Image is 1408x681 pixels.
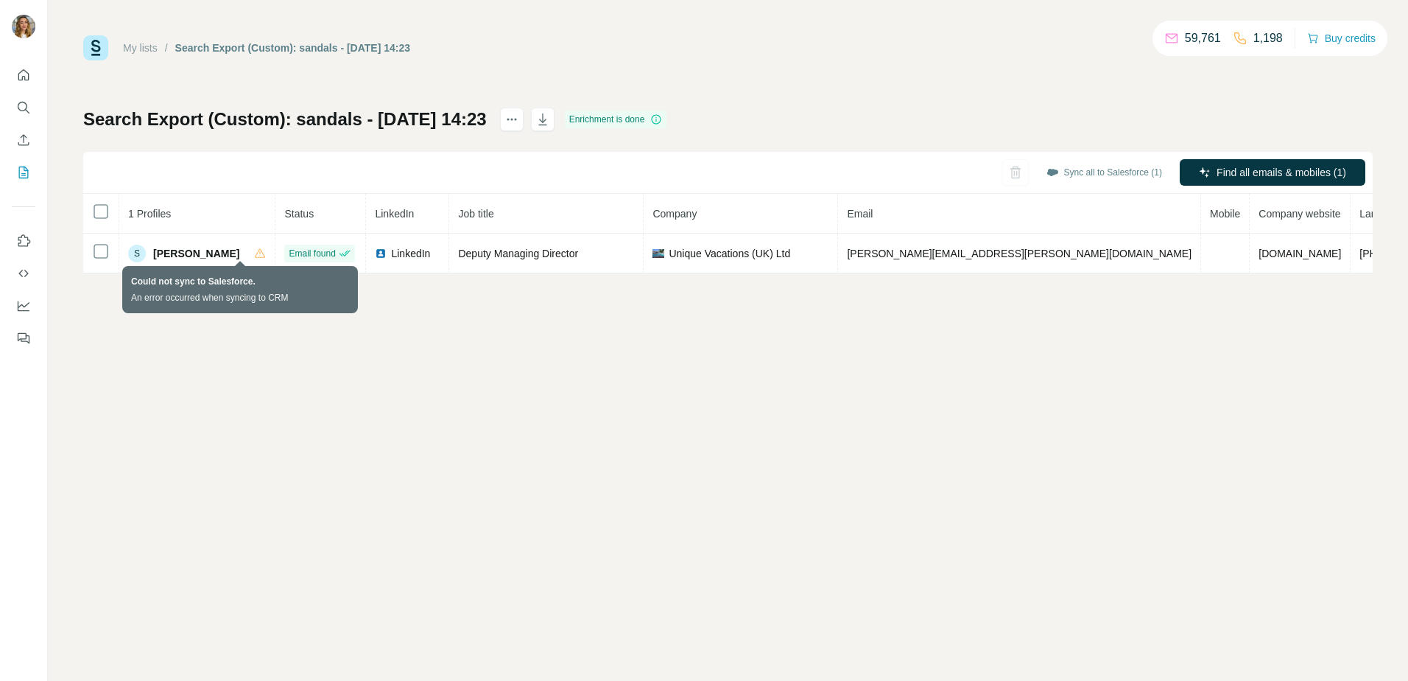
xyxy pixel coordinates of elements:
span: [PERSON_NAME][EMAIL_ADDRESS][PERSON_NAME][DOMAIN_NAME] [847,248,1191,259]
span: [PERSON_NAME] [153,246,239,261]
span: Company [652,208,697,220]
span: Find all emails & mobiles (1) [1217,165,1346,180]
button: Feedback [12,325,35,352]
button: Find all emails & mobiles (1) [1180,159,1365,186]
span: Email found [289,247,335,260]
div: Search Export (Custom): sandals - [DATE] 14:23 [175,41,410,55]
span: Landline [1359,208,1398,220]
div: S [128,245,146,262]
img: Avatar [12,15,35,38]
button: My lists [12,159,35,186]
span: 1 Profiles [128,208,171,220]
p: 1,198 [1253,29,1283,47]
span: Deputy Managing Director [458,248,578,259]
button: Dashboard [12,293,35,319]
img: LinkedIn logo [375,248,387,259]
div: Enrichment is done [565,111,667,128]
span: [DOMAIN_NAME] [1259,248,1341,259]
button: Search [12,94,35,121]
span: Email [847,208,873,220]
button: Sync all to Salesforce (1) [1036,161,1172,184]
button: actions [500,108,524,131]
button: Use Surfe API [12,260,35,287]
button: Buy credits [1307,28,1376,49]
span: LinkedIn [391,246,430,261]
span: Mobile [1210,208,1240,220]
span: Unique Vacations (UK) Ltd [669,246,790,261]
button: Use Surfe on LinkedIn [12,228,35,254]
h1: Search Export (Custom): sandals - [DATE] 14:23 [83,108,487,131]
span: LinkedIn [375,208,414,220]
li: / [165,41,168,55]
img: company-logo [652,249,664,258]
a: My lists [123,42,158,54]
span: Company website [1259,208,1340,220]
p: 59,761 [1185,29,1221,47]
button: Enrich CSV [12,127,35,153]
span: Status [284,208,314,220]
button: Quick start [12,62,35,88]
img: Surfe Logo [83,35,108,60]
span: Job title [458,208,493,220]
